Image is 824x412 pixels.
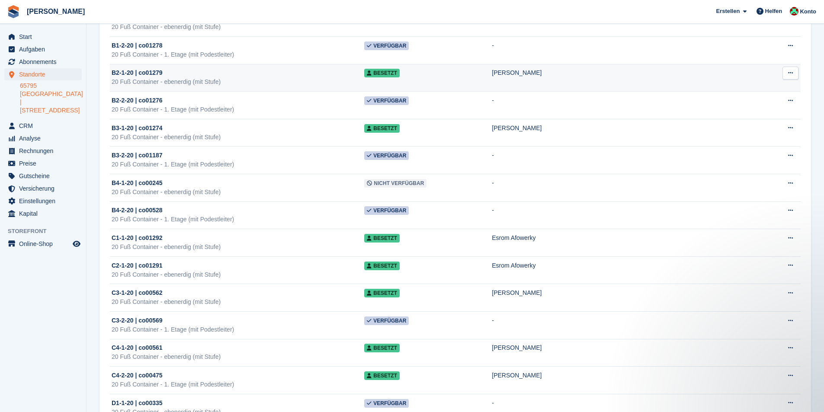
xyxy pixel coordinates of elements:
span: B1-2-20 | co01278 [112,41,163,50]
span: Versicherung [19,182,71,195]
td: - [492,201,763,229]
a: menu [4,170,82,182]
span: C3-1-20 | co00562 [112,288,163,297]
span: Besetzt [364,262,400,270]
span: Erstellen [716,7,740,16]
div: [PERSON_NAME] [492,371,763,380]
img: stora-icon-8386f47178a22dfd0bd8f6a31ec36ba5ce8667c1dd55bd0f319d3a0aa187defe.svg [7,5,20,18]
span: Besetzt [364,371,400,380]
span: Nicht verfügbar [364,179,426,188]
div: 20 Fuß Container - 1. Etage (mit Podestleiter) [112,50,364,59]
span: B4-2-20 | co00528 [112,206,163,215]
span: Einstellungen [19,195,71,207]
span: Kapital [19,208,71,220]
a: Speisekarte [4,238,82,250]
td: - [492,174,763,202]
a: menu [4,43,82,55]
a: menu [4,145,82,157]
div: 20 Fuß Container - ebenerdig (mit Stufe) [112,133,364,142]
div: 20 Fuß Container - ebenerdig (mit Stufe) [112,270,364,279]
span: Preise [19,157,71,169]
span: Gutscheine [19,170,71,182]
span: Helfen [765,7,782,16]
td: - [492,92,763,119]
span: Standorte [19,68,71,80]
span: D1-1-20 | co00335 [112,399,163,408]
span: C1-1-20 | co01292 [112,233,163,243]
a: menu [4,208,82,220]
span: C4-1-20 | co00561 [112,343,163,352]
div: [PERSON_NAME] [492,288,763,297]
span: Analyse [19,132,71,144]
span: Konto [800,7,816,16]
span: C3-2-20 | co00569 [112,316,163,325]
div: [PERSON_NAME] [492,68,763,77]
div: 20 Fuß Container - ebenerdig (mit Stufe) [112,22,364,32]
div: 20 Fuß Container - ebenerdig (mit Stufe) [112,188,364,197]
div: 20 Fuß Container - 1. Etage (mit Podestleiter) [112,160,364,169]
span: Besetzt [364,124,400,133]
span: B2-2-20 | co01276 [112,96,163,105]
span: B3-1-20 | co01274 [112,124,163,133]
span: B4-1-20 | co00245 [112,179,163,188]
span: Online-Shop [19,238,71,250]
span: Besetzt [364,234,400,243]
div: 20 Fuß Container - ebenerdig (mit Stufe) [112,352,364,361]
div: 20 Fuß Container - ebenerdig (mit Stufe) [112,77,364,86]
a: menu [4,56,82,68]
span: Verfügbar [364,42,409,50]
div: 20 Fuß Container - 1. Etage (mit Podestleiter) [112,380,364,389]
a: menu [4,157,82,169]
a: menu [4,195,82,207]
div: 20 Fuß Container - 1. Etage (mit Podestleiter) [112,325,364,334]
div: 20 Fuß Container - ebenerdig (mit Stufe) [112,297,364,307]
span: Start [19,31,71,43]
a: menu [4,120,82,132]
td: - [492,37,763,64]
a: menu [4,132,82,144]
span: Verfügbar [364,316,409,325]
span: Verfügbar [364,96,409,105]
span: Besetzt [364,69,400,77]
span: Abonnements [19,56,71,68]
span: B2-1-20 | co01279 [112,68,163,77]
a: menu [4,182,82,195]
span: Besetzt [364,344,400,352]
a: [PERSON_NAME] [23,4,88,19]
span: Besetzt [364,289,400,297]
span: C4-2-20 | co00475 [112,371,163,380]
div: [PERSON_NAME] [492,343,763,352]
span: C2-1-20 | co01291 [112,261,163,270]
span: Aufgaben [19,43,71,55]
a: menu [4,31,82,43]
span: Verfügbar [364,206,409,215]
div: Esrom Afowerky [492,233,763,243]
div: 20 Fuß Container - 1. Etage (mit Podestleiter) [112,215,364,224]
span: Verfügbar [364,399,409,408]
a: menu [4,68,82,80]
td: - [492,311,763,339]
img: Maximilian Friedl [790,7,798,16]
span: Rechnungen [19,145,71,157]
a: 65795 [GEOGRAPHIC_DATA] | [STREET_ADDRESS] [20,82,82,115]
div: 20 Fuß Container - ebenerdig (mit Stufe) [112,243,364,252]
a: Vorschau-Shop [71,239,82,249]
div: 20 Fuß Container - 1. Etage (mit Podestleiter) [112,105,364,114]
span: Verfügbar [364,151,409,160]
span: Storefront [8,227,86,236]
span: B3-2-20 | co01187 [112,151,163,160]
td: - [492,147,763,174]
span: CRM [19,120,71,132]
div: Esrom Afowerky [492,261,763,270]
div: [PERSON_NAME] [492,124,763,133]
